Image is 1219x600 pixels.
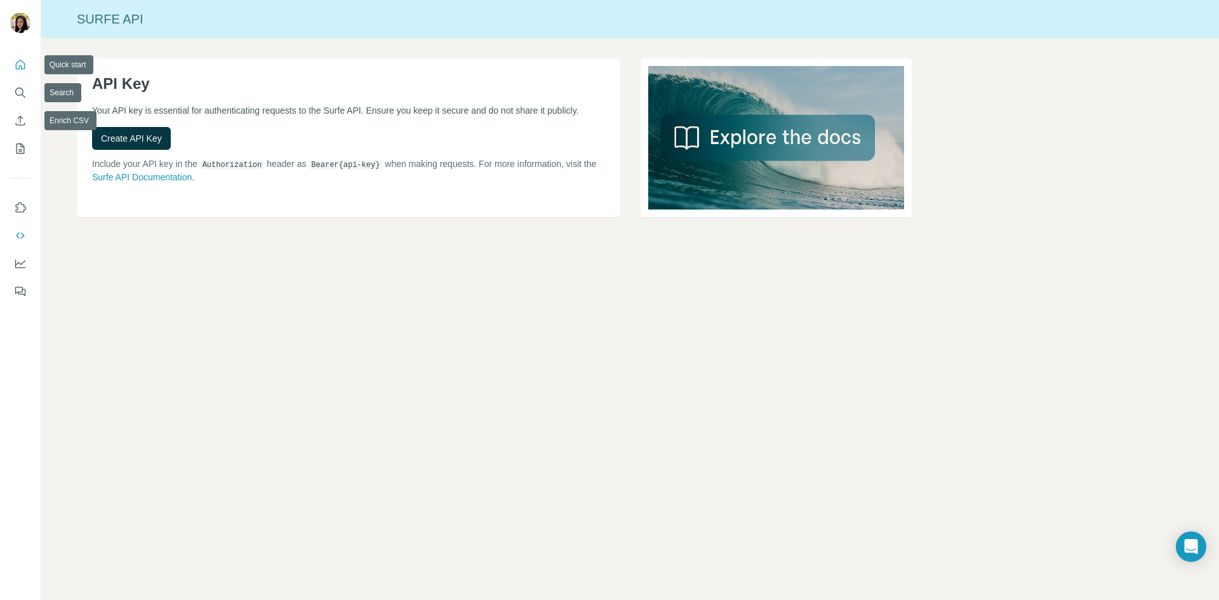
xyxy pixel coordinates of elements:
div: Open Intercom Messenger [1176,531,1206,562]
button: Use Surfe on LinkedIn [10,196,30,219]
img: Avatar [10,13,30,33]
button: Feedback [10,280,30,303]
button: My lists [10,137,30,160]
p: Include your API key in the header as when making requests. For more information, visit the . [92,157,605,183]
h1: API Key [92,74,605,94]
button: Dashboard [10,252,30,275]
button: Create API Key [92,127,171,150]
span: Create API Key [101,132,162,145]
button: Use Surfe API [10,224,30,247]
div: Surfe API [41,10,1219,28]
button: Quick start [10,53,30,76]
button: Enrich CSV [10,109,30,132]
code: Authorization [200,161,265,170]
a: Surfe API Documentation [92,172,192,182]
code: Bearer {api-key} [309,161,382,170]
p: Your API key is essential for authenticating requests to the Surfe API. Ensure you keep it secure... [92,104,605,117]
button: Search [10,81,30,104]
